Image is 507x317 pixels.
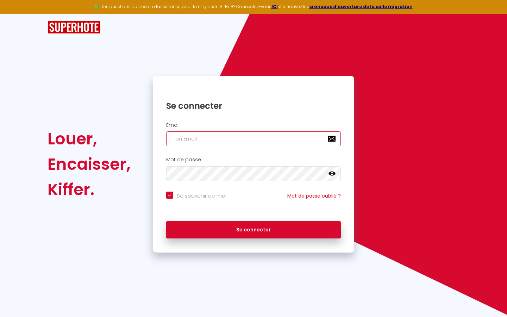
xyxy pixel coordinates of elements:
[287,192,341,199] a: Mot de passe oublié ?
[48,177,131,202] div: Kiffer.
[166,221,341,239] button: Se connecter
[166,122,341,128] h2: Email
[166,100,341,111] h1: Se connecter
[271,4,278,10] a: ICI
[48,21,100,34] img: SuperHote logo
[166,131,341,146] input: Ton Email
[309,4,413,10] a: créneaux d'ouverture de la salle migration
[6,3,27,24] button: Ouvrir le widget de chat LiveChat
[48,151,131,177] div: Encaisser,
[166,157,341,163] h2: Mot de passe
[48,126,131,151] div: Louer,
